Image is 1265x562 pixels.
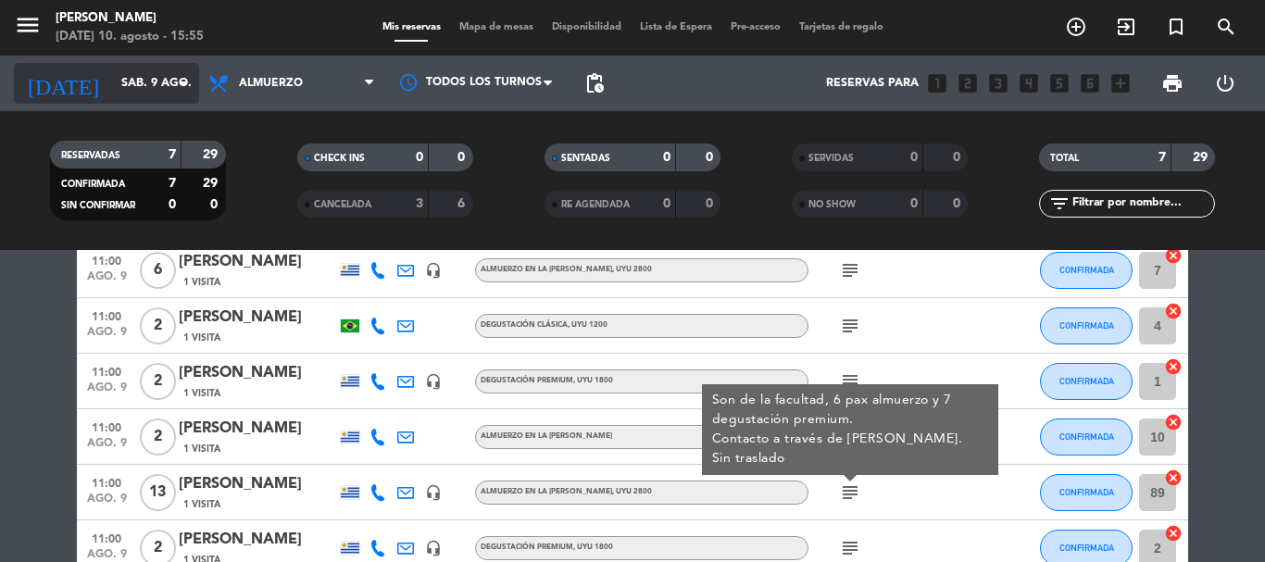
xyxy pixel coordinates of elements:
[612,266,652,273] span: , UYU 2800
[1040,474,1133,511] button: CONFIRMADA
[1050,154,1079,163] span: TOTAL
[239,77,303,90] span: Almuerzo
[203,177,221,190] strong: 29
[140,307,176,344] span: 2
[1164,246,1183,265] i: cancel
[986,71,1010,95] i: looks_3
[1059,487,1114,497] span: CONFIRMADA
[561,154,610,163] span: SENTADAS
[83,270,130,292] span: ago. 9
[808,200,856,209] span: NO SHOW
[183,275,220,290] span: 1 Visita
[61,151,120,160] span: RESERVADAS
[1040,363,1133,400] button: CONFIRMADA
[140,474,176,511] span: 13
[140,252,176,289] span: 6
[1164,413,1183,431] i: cancel
[183,331,220,345] span: 1 Visita
[314,154,365,163] span: CHECK INS
[1040,418,1133,456] button: CONFIRMADA
[183,497,220,512] span: 1 Visita
[1078,71,1102,95] i: looks_6
[61,201,135,210] span: SIN CONFIRMAR
[956,71,980,95] i: looks_two
[179,306,336,330] div: [PERSON_NAME]
[790,22,893,32] span: Tarjetas de regalo
[1059,320,1114,331] span: CONFIRMADA
[56,28,204,46] div: [DATE] 10. agosto - 15:55
[314,200,371,209] span: CANCELADA
[612,488,652,495] span: , UYU 2800
[839,315,861,337] i: subject
[83,493,130,514] span: ago. 9
[140,418,176,456] span: 2
[826,77,919,90] span: Reservas para
[1059,376,1114,386] span: CONFIRMADA
[14,11,42,39] i: menu
[568,321,607,329] span: , UYU 1200
[808,154,854,163] span: SERVIDAS
[706,197,717,210] strong: 0
[1065,16,1087,38] i: add_circle_outline
[721,22,790,32] span: Pre-acceso
[1214,72,1236,94] i: power_settings_new
[425,484,442,501] i: headset_mic
[83,326,130,347] span: ago. 9
[425,540,442,556] i: headset_mic
[83,249,130,270] span: 11:00
[183,442,220,456] span: 1 Visita
[631,22,721,32] span: Lista de Espera
[1193,151,1211,164] strong: 29
[450,22,543,32] span: Mapa de mesas
[953,197,964,210] strong: 0
[543,22,631,32] span: Disponibilidad
[1164,524,1183,543] i: cancel
[140,363,176,400] span: 2
[83,381,130,403] span: ago. 9
[179,472,336,496] div: [PERSON_NAME]
[573,543,613,551] span: , UYU 1800
[1017,71,1041,95] i: looks_4
[1165,16,1187,38] i: turned_in_not
[183,386,220,401] span: 1 Visita
[1115,16,1137,38] i: exit_to_app
[1059,431,1114,442] span: CONFIRMADA
[561,200,630,209] span: RE AGENDADA
[203,148,221,161] strong: 29
[1159,151,1166,164] strong: 7
[481,266,652,273] span: Almuerzo en la [PERSON_NAME]
[839,537,861,559] i: subject
[83,360,130,381] span: 11:00
[1108,71,1133,95] i: add_box
[1198,56,1251,111] div: LOG OUT
[83,305,130,326] span: 11:00
[839,481,861,504] i: subject
[1164,468,1183,487] i: cancel
[573,377,613,384] span: , UYU 1800
[169,177,176,190] strong: 7
[481,432,612,440] span: Almuerzo en la [PERSON_NAME]
[1040,307,1133,344] button: CONFIRMADA
[706,151,717,164] strong: 0
[1164,357,1183,376] i: cancel
[925,71,949,95] i: looks_one
[1059,543,1114,553] span: CONFIRMADA
[416,151,423,164] strong: 0
[416,197,423,210] strong: 3
[179,528,336,552] div: [PERSON_NAME]
[179,361,336,385] div: [PERSON_NAME]
[425,373,442,390] i: headset_mic
[83,437,130,458] span: ago. 9
[179,250,336,274] div: [PERSON_NAME]
[481,377,613,384] span: Degustación Premium
[172,72,194,94] i: arrow_drop_down
[481,488,652,495] span: Almuerzo en la [PERSON_NAME]
[839,370,861,393] i: subject
[1040,252,1133,289] button: CONFIRMADA
[83,416,130,437] span: 11:00
[663,197,670,210] strong: 0
[481,543,613,551] span: Degustación Premium
[1048,193,1071,215] i: filter_list
[14,11,42,45] button: menu
[14,63,112,104] i: [DATE]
